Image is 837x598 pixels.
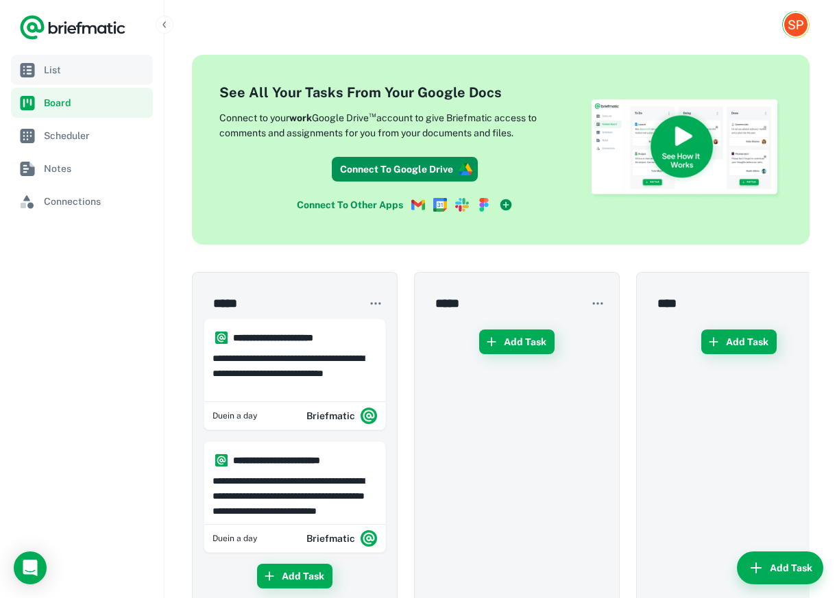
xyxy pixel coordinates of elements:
button: Connect To Google Drive [332,157,478,182]
img: system.png [361,408,377,424]
img: system.png [361,530,377,547]
img: https://app.briefmatic.com/assets/integrations/system.png [215,332,228,344]
img: See How Briefmatic Works [590,99,782,200]
a: Connect To Other Apps [291,192,518,217]
a: Logo [19,14,126,41]
button: Account button [782,11,810,38]
a: Notes [11,153,153,184]
b: work [289,112,312,123]
img: SP Admin [784,13,808,36]
h6: Briefmatic [306,531,355,546]
span: Connections [44,194,147,209]
button: Add Task [479,329,555,354]
span: Friday, Aug 29 [213,532,257,545]
div: Briefmatic [306,402,377,429]
span: Notes [44,161,147,176]
a: Board [11,88,153,118]
h6: Briefmatic [306,408,355,423]
sup: ™ [369,110,376,119]
h4: See All Your Tasks From Your Google Docs [219,82,590,103]
a: Scheduler [11,121,153,151]
span: List [44,62,147,77]
a: List [11,55,153,85]
span: Friday, Aug 29 [213,410,257,422]
button: Add Task [257,564,332,588]
p: Connect to your Google Drive account to give Briefmatic access to comments and assignments for yo... [219,108,583,140]
span: Scheduler [44,128,147,143]
a: Connections [11,186,153,216]
img: https://app.briefmatic.com/assets/integrations/system.png [215,454,228,466]
span: Board [44,95,147,110]
div: Load Chat [14,551,47,584]
button: Add Task [701,329,777,354]
div: Briefmatic [306,525,377,552]
button: Add Task [737,551,823,584]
